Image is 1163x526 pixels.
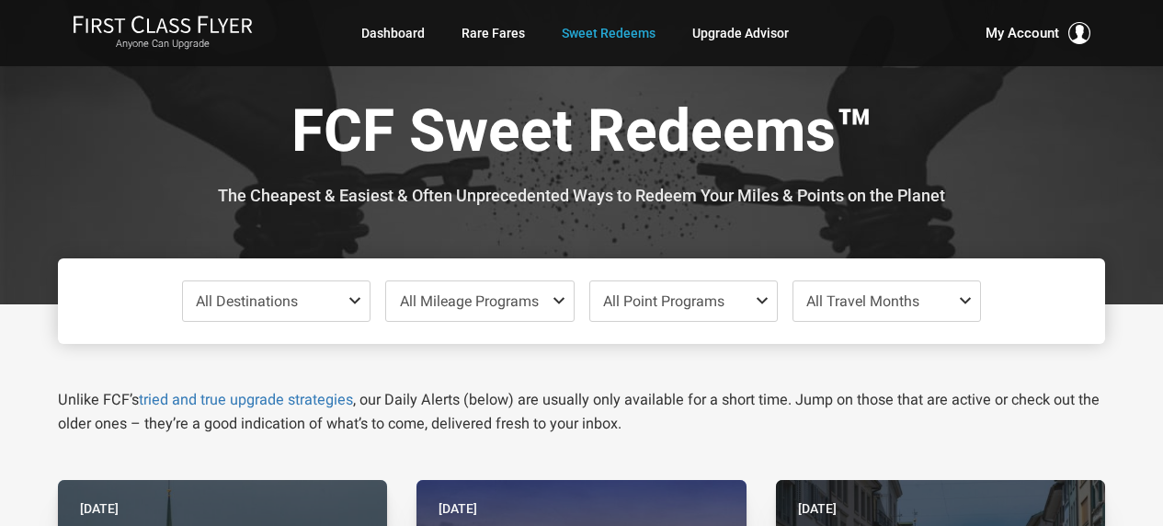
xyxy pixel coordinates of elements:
span: All Travel Months [806,292,919,310]
span: All Mileage Programs [400,292,539,310]
a: Dashboard [361,17,425,50]
h3: The Cheapest & Easiest & Often Unprecedented Ways to Redeem Your Miles & Points on the Planet [72,187,1091,205]
h1: FCF Sweet Redeems™ [72,99,1091,170]
time: [DATE] [439,498,477,519]
small: Anyone Can Upgrade [73,38,253,51]
a: Rare Fares [462,17,525,50]
time: [DATE] [798,498,837,519]
a: First Class FlyerAnyone Can Upgrade [73,15,253,51]
span: All Destinations [196,292,298,310]
img: First Class Flyer [73,15,253,34]
p: Unlike FCF’s , our Daily Alerts (below) are usually only available for a short time. Jump on thos... [58,388,1105,436]
span: All Point Programs [603,292,724,310]
time: [DATE] [80,498,119,519]
button: My Account [986,22,1090,44]
span: My Account [986,22,1059,44]
a: Sweet Redeems [562,17,656,50]
a: tried and true upgrade strategies [139,391,353,408]
a: Upgrade Advisor [692,17,789,50]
